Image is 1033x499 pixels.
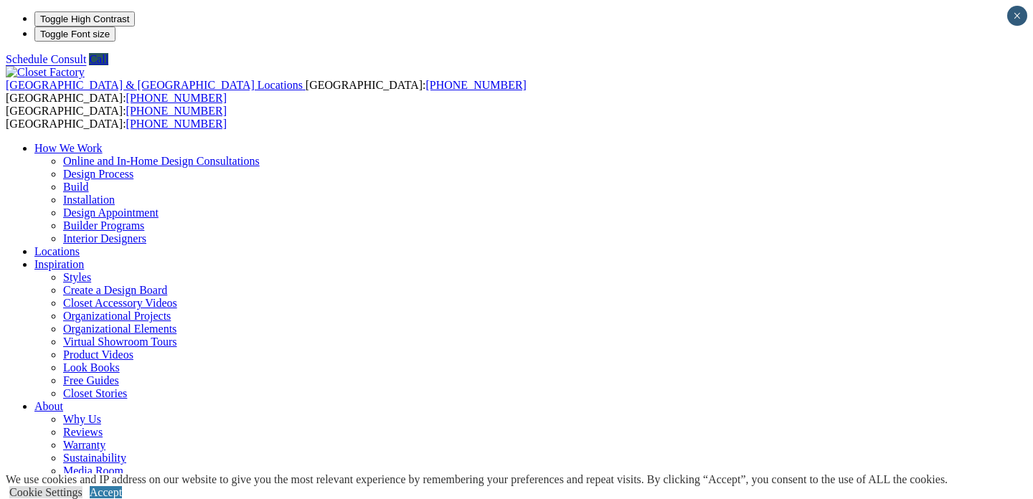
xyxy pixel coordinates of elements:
a: Organizational Projects [63,310,171,322]
a: How We Work [34,142,103,154]
a: Online and In-Home Design Consultations [63,155,260,167]
a: Closet Accessory Videos [63,297,177,309]
img: Closet Factory [6,66,85,79]
a: Sustainability [63,452,126,464]
a: Styles [63,271,91,283]
div: We use cookies and IP address on our website to give you the most relevant experience by remember... [6,473,948,486]
a: Builder Programs [63,219,144,232]
a: [PHONE_NUMBER] [126,105,227,117]
a: About [34,400,63,412]
span: [GEOGRAPHIC_DATA]: [GEOGRAPHIC_DATA]: [6,79,527,104]
a: Product Videos [63,348,133,361]
a: Warranty [63,439,105,451]
a: Create a Design Board [63,284,167,296]
span: [GEOGRAPHIC_DATA] & [GEOGRAPHIC_DATA] Locations [6,79,303,91]
a: Why Us [63,413,101,425]
a: Schedule Consult [6,53,86,65]
button: Toggle High Contrast [34,11,135,27]
a: Design Appointment [63,206,159,219]
a: Inspiration [34,258,84,270]
button: Close [1007,6,1027,26]
a: Virtual Showroom Tours [63,336,177,348]
a: Organizational Elements [63,323,176,335]
span: Toggle Font size [40,29,110,39]
a: [PHONE_NUMBER] [425,79,526,91]
a: Design Process [63,168,133,180]
a: Cookie Settings [9,486,82,498]
span: Toggle High Contrast [40,14,129,24]
span: [GEOGRAPHIC_DATA]: [GEOGRAPHIC_DATA]: [6,105,227,130]
button: Toggle Font size [34,27,115,42]
a: Call [89,53,108,65]
a: Reviews [63,426,103,438]
a: Accept [90,486,122,498]
a: Closet Stories [63,387,127,399]
a: Build [63,181,89,193]
a: [PHONE_NUMBER] [126,118,227,130]
a: [PHONE_NUMBER] [126,92,227,104]
a: Installation [63,194,115,206]
a: Look Books [63,361,120,374]
a: Free Guides [63,374,119,386]
a: Locations [34,245,80,257]
a: Media Room [63,465,123,477]
a: Interior Designers [63,232,146,244]
a: [GEOGRAPHIC_DATA] & [GEOGRAPHIC_DATA] Locations [6,79,306,91]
